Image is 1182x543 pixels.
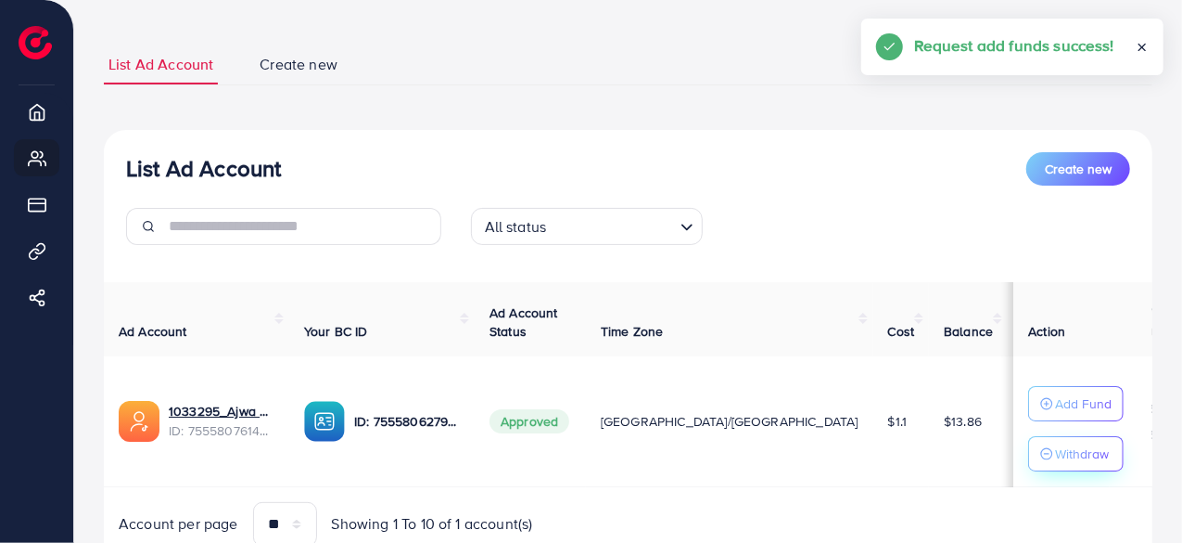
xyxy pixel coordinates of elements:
div: Search for option [471,208,703,245]
span: Create new [1045,160,1112,178]
span: Approved [489,409,569,433]
div: <span class='underline'>1033295_Ajwa Mart1_1759223615941</span></br>7555807614962614290 [169,402,274,440]
span: ID: 7555807614962614290 [169,421,274,440]
span: Action [1028,322,1065,341]
span: $1.1 [888,412,908,431]
button: Add Fund [1028,386,1124,421]
span: Cost [888,322,915,341]
span: $13.86 [944,412,982,431]
span: List Ad Account [108,54,213,75]
input: Search for option [552,210,672,240]
span: Balance [944,322,993,341]
span: Your BC ID [304,322,368,341]
img: ic-ba-acc.ded83a64.svg [304,401,345,442]
h5: Request add funds success! [914,33,1114,58]
span: Create new [260,54,337,75]
span: Ad Account [119,322,187,341]
p: Withdraw [1055,443,1109,465]
button: Withdraw [1028,436,1124,472]
h3: List Ad Account [126,155,281,182]
span: All status [481,213,551,240]
button: Create new [1026,152,1130,186]
img: logo [19,26,52,59]
a: 1033295_Ajwa Mart1_1759223615941 [169,402,274,420]
span: Showing 1 To 10 of 1 account(s) [332,513,533,535]
iframe: Chat [1103,459,1168,529]
span: [GEOGRAPHIC_DATA]/[GEOGRAPHIC_DATA] [601,412,858,431]
p: ID: 7555806279568359431 [354,410,460,433]
span: Time Zone [601,322,663,341]
img: ic-ads-acc.e4c84228.svg [119,401,159,442]
span: Ad Account Status [489,304,558,341]
span: Account per page [119,513,238,535]
p: Add Fund [1055,393,1112,415]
